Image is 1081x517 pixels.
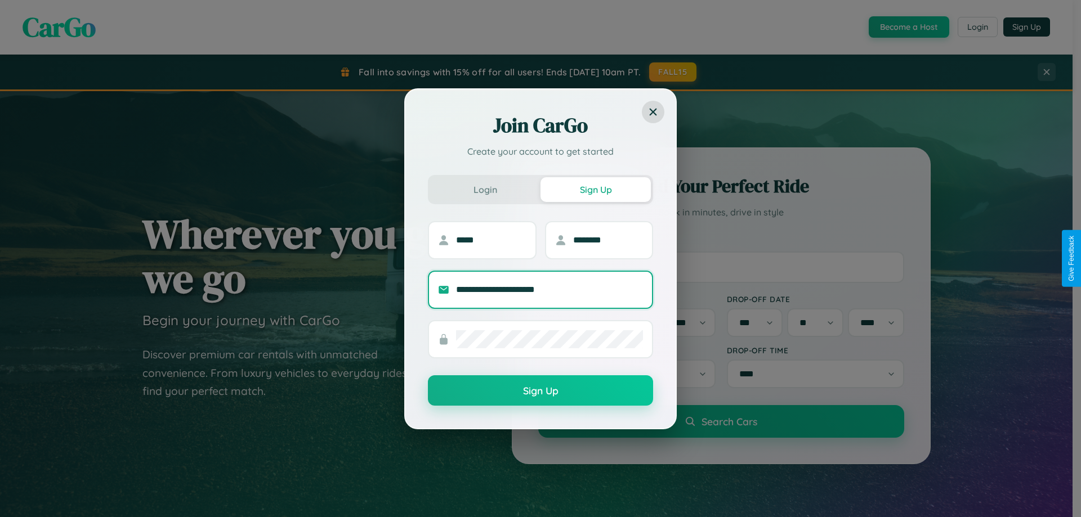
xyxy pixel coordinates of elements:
h2: Join CarGo [428,112,653,139]
p: Create your account to get started [428,145,653,158]
button: Sign Up [540,177,651,202]
button: Login [430,177,540,202]
button: Sign Up [428,375,653,406]
div: Give Feedback [1067,236,1075,281]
